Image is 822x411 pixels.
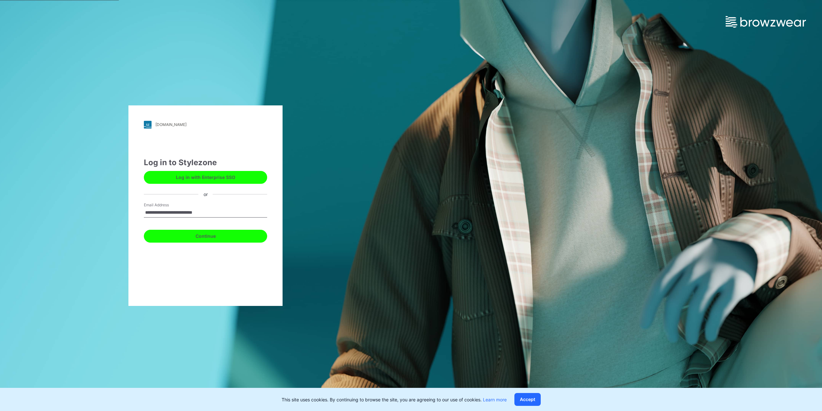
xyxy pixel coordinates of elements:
button: Accept [514,393,541,406]
img: browzwear-logo.e42bd6dac1945053ebaf764b6aa21510.svg [726,16,806,28]
label: Email Address [144,202,189,208]
div: [DOMAIN_NAME] [155,122,187,127]
img: stylezone-logo.562084cfcfab977791bfbf7441f1a819.svg [144,121,152,129]
a: [DOMAIN_NAME] [144,121,267,129]
button: Log in with Enterprise SSO [144,171,267,184]
p: This site uses cookies. By continuing to browse the site, you are agreeing to our use of cookies. [282,396,507,403]
div: Log in to Stylezone [144,157,267,168]
div: or [198,191,213,198]
a: Learn more [483,397,507,402]
button: Continue [144,230,267,243]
